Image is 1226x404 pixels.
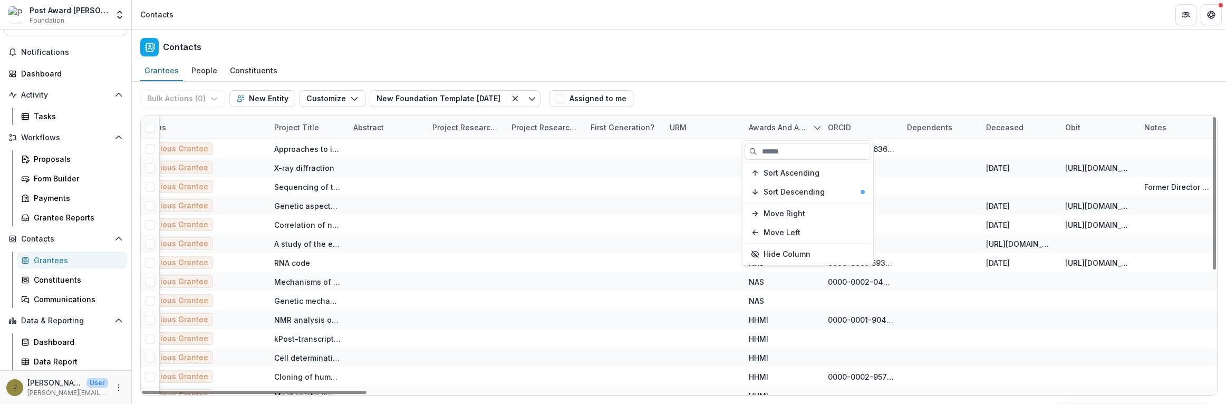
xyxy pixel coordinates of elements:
button: Notifications [4,44,127,61]
div: NMR analysis of alamethicin conformation in [GEOGRAPHIC_DATA] [274,314,341,325]
div: [DATE] [986,219,1010,230]
button: New Entity [229,90,295,107]
a: Communications [17,291,127,308]
button: Sort Descending [745,184,871,200]
div: Abstract [347,122,390,133]
div: Obit [1059,122,1087,133]
span: Previous Grantee [144,239,208,248]
span: Previous Grantee [144,163,208,172]
span: Sort Ascending [764,169,819,178]
div: HHMI [749,371,768,382]
div: Post Award [PERSON_NAME] Childs Memorial Fund [30,5,108,16]
div: Abstract [347,116,426,139]
div: Approaches to isolating a gene encoding a mammalian [MEDICAL_DATA] receptor [274,143,341,155]
div: Form Builder [34,173,119,184]
div: [URL][DOMAIN_NAME] [986,238,1053,249]
p: [PERSON_NAME][EMAIL_ADDRESS][PERSON_NAME][DOMAIN_NAME] [27,388,108,398]
div: Deceased [980,116,1059,139]
button: Sort Ascending [745,165,871,181]
div: [DATE] [986,162,1010,174]
span: Previous Grantee [144,277,208,286]
div: Project Research Area: Secondary Choice [505,116,584,139]
span: Previous Grantee [144,315,208,324]
div: 0000-0001-9049-729X [828,314,894,325]
button: Hide Column [745,246,871,263]
div: Project Research Area: Primary Choice [426,116,505,139]
div: Project Research Area: Secondary Choice [505,122,584,133]
div: HHMI [749,390,768,401]
div: [DATE] [986,257,1010,268]
div: RNA code [274,257,310,268]
span: Notifications [21,48,123,57]
div: Project Title [268,122,325,133]
div: Dashboard [34,336,119,348]
button: Open entity switcher [112,4,127,25]
div: Grantee Reports [34,212,119,223]
span: Previous Grantee [144,372,208,381]
button: Move Right [745,205,871,222]
div: Awards and Accolades [742,116,822,139]
div: Constituents [34,274,119,285]
div: Notes [1138,116,1217,139]
div: URM [663,116,742,139]
h2: Contacts [163,42,201,52]
button: Customize [300,90,365,107]
div: X-ray diffraction [274,162,334,174]
div: Tasks [34,111,119,122]
button: Get Help [1201,4,1222,25]
span: Foundation [30,16,64,25]
div: kPost-transcriptional controls of animal viruses [274,333,341,344]
div: ORCID [822,122,857,133]
span: Previous Grantee [144,353,208,362]
button: Assigned to me [549,90,633,107]
span: Workflows [21,133,110,142]
div: 0000-0002-0445-067X [828,276,894,287]
div: Jamie [13,384,17,391]
a: Grantee Reports [17,209,127,226]
span: Previous Grantee [144,201,208,210]
p: User [86,378,108,388]
div: [DATE] [986,200,1010,211]
a: Form Builder [17,170,127,187]
div: First Generation? [584,122,661,133]
span: Previous Grantee [144,182,208,191]
span: Previous Grantee [144,220,208,229]
svg: sorted descending [813,123,822,132]
div: ORCID [822,116,901,139]
button: More [112,381,125,394]
a: Constituents [226,61,282,81]
div: [URL][DOMAIN_NAME] [1065,257,1132,268]
div: Cloning of human low density lipoprotein gene(s) [274,371,341,382]
span: Contacts [21,235,110,244]
div: Genetic aspects of growth [274,200,341,211]
div: Grantees [140,63,183,78]
button: New Foundation Template [DATE] [370,90,507,107]
div: Obit [1059,116,1138,139]
div: 0000-0002-9572-2887 [828,371,894,382]
div: Deceased [980,122,1030,133]
button: Open Activity [4,86,127,103]
div: URM [663,122,693,133]
div: Contacts [140,9,173,20]
button: Partners [1175,4,1196,25]
div: Proposals [34,153,119,165]
div: Dependents [901,122,959,133]
button: Clear filter [507,90,524,107]
div: NAS [749,276,764,287]
div: Notes [1138,122,1173,133]
a: Tasks [17,108,127,125]
a: Constituents [17,271,127,288]
div: Correlation of nucleic acid to protein structure [274,219,341,230]
a: Payments [17,189,127,207]
a: Dashboard [4,65,127,82]
div: First Generation? [584,116,663,139]
p: [PERSON_NAME] [27,377,82,388]
span: Previous Grantee [144,258,208,267]
div: A study of the effects of mutation on enzyme controlled mechanisms in the bacterium [MEDICAL_DATA] [274,238,341,249]
div: Project Research Area: Primary Choice [426,122,505,133]
span: Previous Grantee [144,296,208,305]
span: Data & Reporting [21,316,110,325]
